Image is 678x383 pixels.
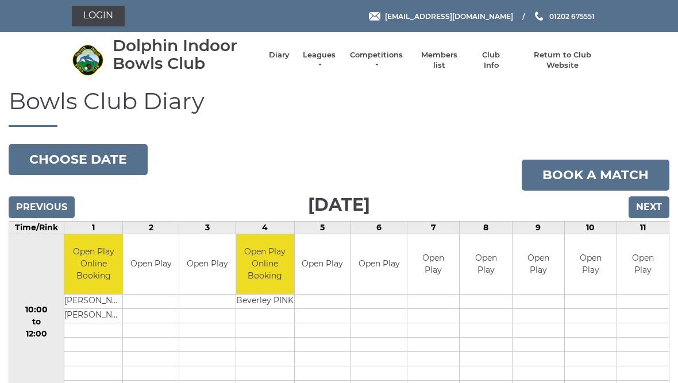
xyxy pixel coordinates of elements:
td: 3 [179,221,236,234]
td: 5 [294,221,350,234]
a: Members list [415,50,463,71]
td: Open Play [513,234,564,295]
td: 8 [460,221,512,234]
td: Open Play [295,234,350,295]
td: Open Play [123,234,179,295]
td: Open Play Online Booking [64,234,122,295]
span: [EMAIL_ADDRESS][DOMAIN_NAME] [385,11,513,20]
div: Dolphin Indoor Bowls Club [113,37,257,72]
a: Email [EMAIL_ADDRESS][DOMAIN_NAME] [369,11,513,22]
img: Email [369,12,380,21]
a: Phone us 01202 675551 [533,11,595,22]
td: 2 [123,221,179,234]
input: Previous [9,196,75,218]
td: Open Play [565,234,617,295]
td: Time/Rink [9,221,64,234]
td: [PERSON_NAME] [64,295,122,309]
td: 9 [512,221,564,234]
a: Return to Club Website [519,50,606,71]
input: Next [629,196,669,218]
td: 1 [64,221,123,234]
td: Open Play [617,234,669,295]
button: Choose date [9,144,148,175]
td: 7 [407,221,460,234]
td: Beverley PINK [236,295,294,309]
a: Book a match [522,160,669,191]
td: Open Play [460,234,511,295]
h1: Bowls Club Diary [9,88,669,127]
td: Open Play [351,234,407,295]
img: Phone us [535,11,543,21]
td: 4 [236,221,294,234]
a: Login [72,6,125,26]
td: Open Play [179,234,235,295]
a: Club Info [475,50,508,71]
a: Diary [269,50,290,60]
td: 10 [564,221,617,234]
td: 11 [617,221,669,234]
td: Open Play Online Booking [236,234,294,295]
td: Open Play [407,234,459,295]
td: 6 [350,221,407,234]
a: Competitions [349,50,404,71]
span: 01202 675551 [549,11,595,20]
td: [PERSON_NAME] [64,309,122,323]
img: Dolphin Indoor Bowls Club [72,44,103,76]
a: Leagues [301,50,337,71]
